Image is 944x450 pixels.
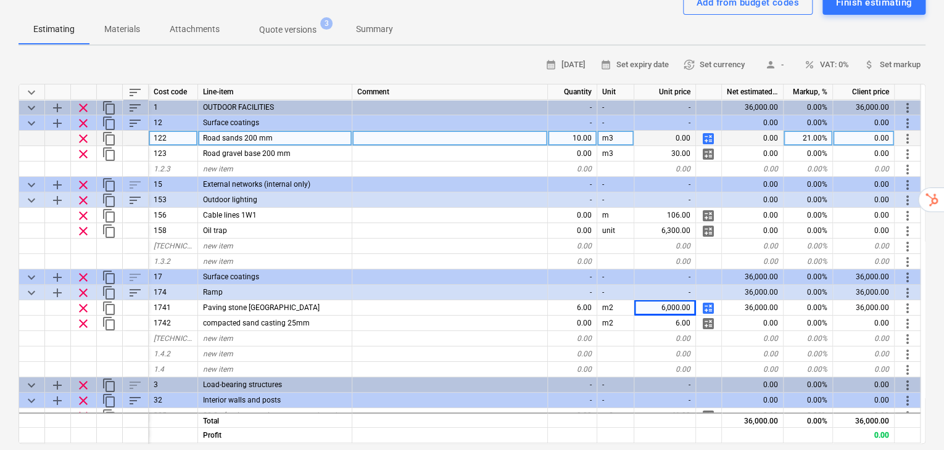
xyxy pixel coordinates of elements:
span: Collapse category [24,393,39,408]
div: 36,000.00 [833,100,895,115]
span: Set expiry date [600,58,669,72]
div: 123 [149,146,198,162]
div: 0.00% [784,269,833,285]
div: 0.00% [784,316,833,331]
span: Sort rows within category [128,116,143,131]
span: Duplicate row [102,208,117,223]
span: Sort rows within category [128,285,143,300]
span: Collapse category [24,378,39,393]
div: 0.00% [784,377,833,393]
div: - [597,100,634,115]
div: 0.00% [784,300,833,316]
span: Remove row [76,409,91,423]
div: 0.00 [833,223,895,239]
span: [TECHNICAL_ID] [154,334,207,343]
div: 0.00 [722,162,784,177]
span: More actions [900,147,915,162]
div: 0.00 [548,316,597,331]
div: Comment [352,84,548,100]
span: Interior walls and posts [203,396,281,404]
div: 0.00 [548,331,597,346]
div: 0.00% [784,331,833,346]
span: Set markup [864,58,921,72]
button: VAT: 0% [799,55,854,75]
p: Attachments [170,23,220,36]
span: Road gravel base 200 mm [203,149,291,158]
div: 36,000.00 [722,285,784,300]
span: Remove row [76,116,91,131]
div: 0.00 [634,346,696,362]
span: compacted sand casting 25mm [203,319,310,327]
div: - [634,393,696,408]
span: Remove row [76,270,91,285]
div: 12 [149,115,198,131]
button: Set currency [679,55,750,75]
div: 0.00% [784,100,833,115]
span: Remove row [76,301,91,316]
div: 0.00 [548,254,597,269]
span: Remove row [76,193,91,208]
span: Set currency [684,58,745,72]
div: 0.00 [722,346,784,362]
div: 0.00% [784,192,833,208]
span: More actions [900,116,915,131]
span: Duplicate category [102,285,117,300]
span: Remove row [76,100,91,115]
div: 36,000.00 [722,412,784,428]
span: Duplicate category [102,270,117,285]
div: m2 [597,300,634,316]
span: Collapse category [24,178,39,192]
div: 36,000.00 [722,100,784,115]
div: 0.00 [833,331,895,346]
span: Duplicate category [102,116,117,131]
p: Quote versions [259,23,317,36]
span: VAT: 0% [804,58,849,72]
span: Manage detailed breakdown for the row [701,224,716,239]
span: 1.2.3 [154,165,170,173]
div: 0.00 [833,254,895,269]
span: Collapse category [24,100,39,115]
span: - [760,58,789,72]
span: Remove row [76,316,91,331]
div: 6,300.00 [634,223,696,239]
div: 0.00 [634,131,696,146]
div: m3 [597,131,634,146]
span: new item [203,242,233,250]
span: Manage detailed breakdown for the row [701,131,716,146]
div: 153 [149,192,198,208]
div: 156 [149,208,198,223]
div: m [597,208,634,223]
div: 0.00 [833,428,895,443]
span: Duplicate category [102,100,117,115]
span: More actions [900,193,915,208]
div: 36,000.00 [833,300,895,316]
div: - [634,269,696,285]
div: 0.00 [548,239,597,254]
div: - [548,192,597,208]
span: More actions [900,208,915,223]
div: Client price [833,84,895,100]
span: More actions [900,100,915,115]
div: 0.00 [722,192,784,208]
div: 0.00 [833,192,895,208]
div: 325 [149,408,198,423]
div: 0.00 [722,254,784,269]
div: m2 [597,408,634,423]
div: 0.00 [634,239,696,254]
span: new item [203,334,233,343]
span: Remove row [76,393,91,408]
div: - [634,192,696,208]
div: 0.00% [784,208,833,223]
span: person [765,59,776,70]
div: - [634,100,696,115]
span: Add sub category to row [50,178,65,192]
div: 0.00 [833,377,895,393]
div: 0.00 [722,316,784,331]
span: 1.4.2 [154,350,170,358]
span: Collapse category [24,270,39,285]
div: 6.00 [548,300,597,316]
div: 0.00 [833,393,895,408]
div: 0.00 [722,408,784,423]
div: Profit [198,428,352,443]
span: Add sub category to row [50,100,65,115]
